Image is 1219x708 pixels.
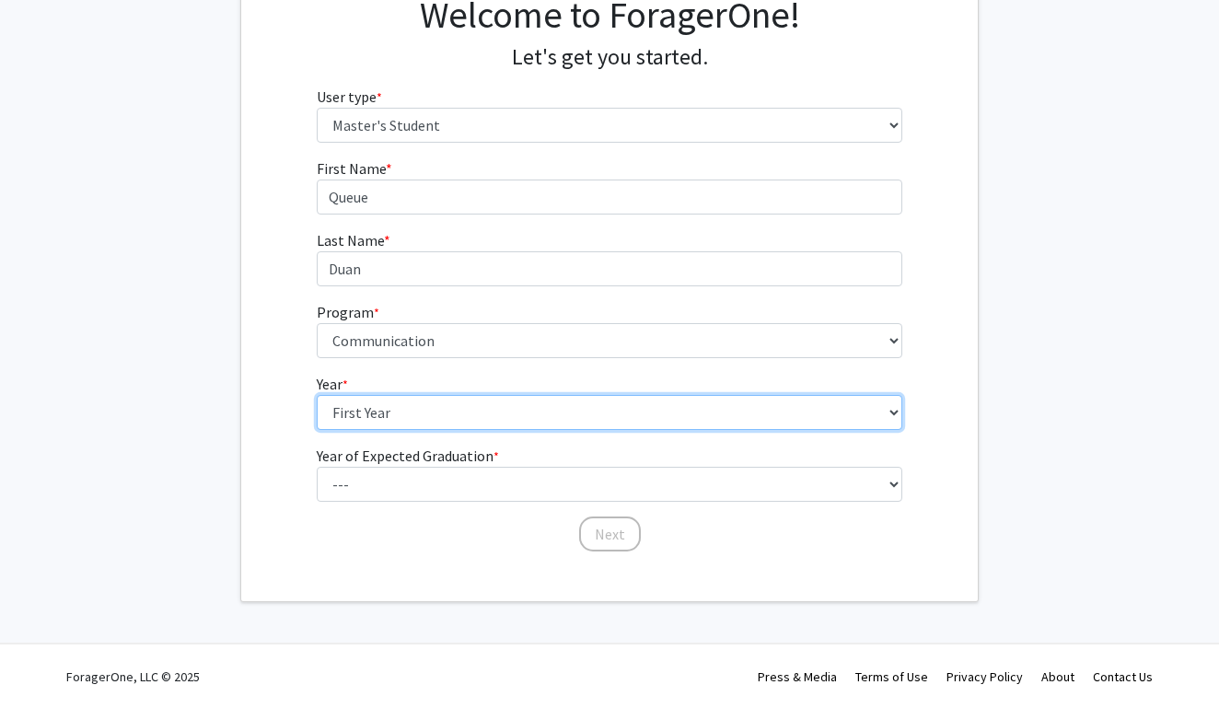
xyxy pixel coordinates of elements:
[855,668,928,685] a: Terms of Use
[758,668,837,685] a: Press & Media
[317,301,379,323] label: Program
[317,445,499,467] label: Year of Expected Graduation
[1093,668,1153,685] a: Contact Us
[579,516,641,551] button: Next
[317,44,903,71] h4: Let's get you started.
[946,668,1023,685] a: Privacy Policy
[14,625,78,694] iframe: Chat
[317,231,384,250] span: Last Name
[1041,668,1074,685] a: About
[317,86,382,108] label: User type
[317,373,348,395] label: Year
[317,159,386,178] span: First Name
